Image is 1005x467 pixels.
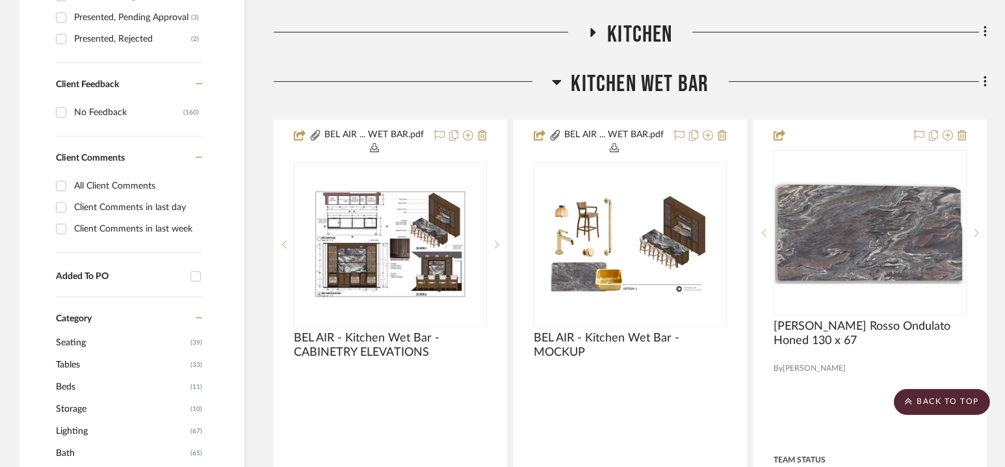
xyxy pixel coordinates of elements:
[894,389,990,415] scroll-to-top-button: BACK TO TOP
[774,362,783,375] span: By
[183,102,199,123] div: (160)
[74,176,199,196] div: All Client Comments
[56,153,125,163] span: Client Comments
[56,314,92,325] span: Category
[74,29,191,49] div: Presented, Rejected
[74,219,199,239] div: Client Comments in last week
[56,442,187,464] span: Bath
[562,128,666,155] button: BEL AIR ... WET BAR.pdf
[190,443,202,464] span: (65)
[56,420,187,442] span: Lighting
[56,271,184,282] div: Added To PO
[74,102,183,123] div: No Feedback
[190,332,202,353] span: (39)
[571,70,709,98] span: Kitchen Wet Bar
[534,331,727,360] span: BEL AIR - Kitchen Wet Bar - MOCKUP
[74,7,191,28] div: Presented, Pending Approval
[783,362,846,375] span: [PERSON_NAME]
[191,29,199,49] div: (2)
[74,197,199,218] div: Client Comments in last day
[774,319,967,348] span: [PERSON_NAME] Rosso Ondulato Honed 130 x 67
[56,376,187,398] span: Beds
[294,331,487,360] span: BEL AIR - Kitchen Wet Bar - CABINETRY ELEVATIONS
[56,354,187,376] span: Tables
[322,128,426,155] button: BEL AIR ... WET BAR.pdf
[191,7,199,28] div: (3)
[56,80,119,89] span: Client Feedback
[190,354,202,375] span: (33)
[774,454,826,466] div: Team Status
[56,398,187,420] span: Storage
[535,191,725,298] img: BEL AIR - Kitchen Wet Bar - MOCKUP
[56,332,187,354] span: Seating
[190,377,202,397] span: (11)
[607,21,672,49] span: Kitchen
[775,181,965,284] img: LV Cipollino Rosso Ondulato Honed 130 x 67
[190,399,202,420] span: (10)
[190,421,202,442] span: (67)
[295,191,486,298] img: BEL AIR - Kitchen Wet Bar - CABINETRY ELEVATIONS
